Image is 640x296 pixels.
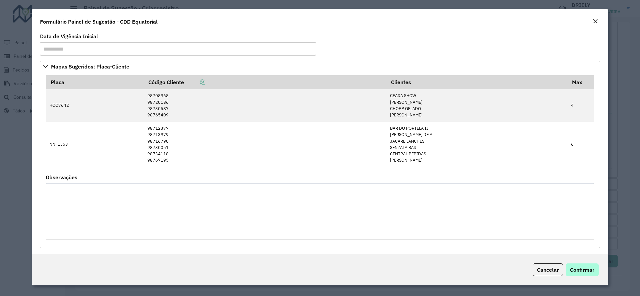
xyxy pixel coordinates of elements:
td: BAR DO PORTELA II [PERSON_NAME] DE A JACARE LANCHES SENZALA BAR CENTRAL BEBIDAS [PERSON_NAME] [386,122,567,167]
th: Código Cliente [144,75,386,89]
th: Clientes [386,75,567,89]
td: 4 [568,89,594,121]
label: Data de Vigência Inicial [40,32,98,40]
td: CEARA SHOW [PERSON_NAME] CHOPP GELADO [PERSON_NAME] [386,89,567,121]
td: HOO7642 [46,89,144,121]
td: 98712377 98713979 98716790 98730051 98734118 98767195 [144,122,386,167]
a: Mapas Sugeridos: Placa-Cliente [40,61,600,72]
button: Confirmar [566,263,599,276]
a: Copiar [184,79,205,85]
button: Cancelar [533,263,563,276]
td: 98708968 98720186 98730587 98765409 [144,89,386,121]
button: Close [591,17,600,26]
h4: Formulário Painel de Sugestão - CDD Equatorial [40,18,158,26]
span: Cancelar [537,266,559,273]
span: Confirmar [570,266,594,273]
em: Fechar [593,19,598,24]
th: Placa [46,75,144,89]
label: Observações [46,173,77,181]
span: Mapas Sugeridos: Placa-Cliente [51,64,129,69]
td: 6 [568,122,594,167]
td: NNF1J53 [46,122,144,167]
th: Max [568,75,594,89]
div: Mapas Sugeridos: Placa-Cliente [40,72,600,248]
